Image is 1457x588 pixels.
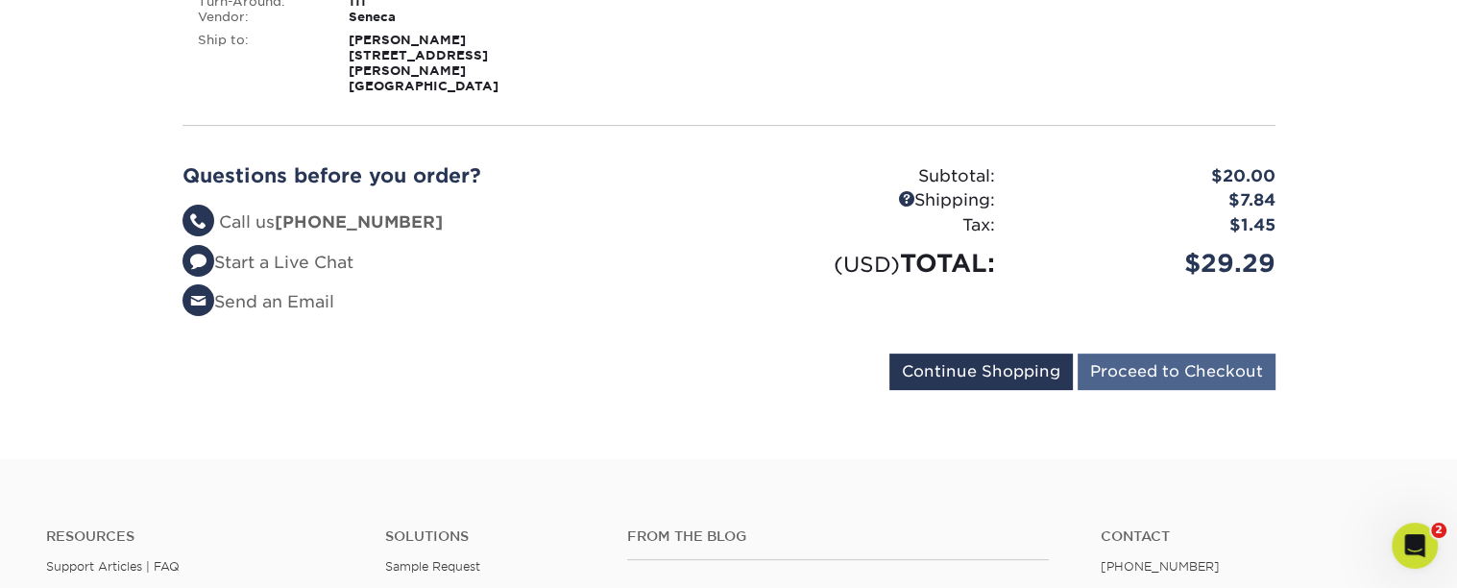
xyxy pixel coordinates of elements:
li: Call us [182,210,715,235]
span: 2 [1431,523,1446,538]
input: Proceed to Checkout [1078,354,1275,390]
div: $1.45 [1009,213,1290,238]
a: [PHONE_NUMBER] [1101,559,1220,574]
input: Continue Shopping [889,354,1073,390]
div: Vendor: [183,10,335,25]
div: Subtotal: [729,164,1009,189]
a: Sample Request [385,559,480,574]
div: Shipping: [729,188,1009,213]
div: $20.00 [1009,164,1290,189]
div: Tax: [729,213,1009,238]
a: Send an Email [182,292,334,311]
h4: From the Blog [627,528,1050,545]
h4: Solutions [385,528,598,545]
iframe: Intercom live chat [1392,523,1438,569]
strong: [PERSON_NAME] [STREET_ADDRESS][PERSON_NAME] [GEOGRAPHIC_DATA] [349,33,498,93]
div: Seneca [334,10,546,25]
a: Contact [1101,528,1411,545]
div: $7.84 [1009,188,1290,213]
strong: [PHONE_NUMBER] [275,212,443,232]
div: TOTAL: [729,245,1009,282]
h4: Resources [46,528,356,545]
small: (USD) [834,252,900,277]
h2: Questions before you order? [182,164,715,187]
a: Start a Live Chat [182,253,353,272]
div: Ship to: [183,33,335,94]
div: $29.29 [1009,245,1290,282]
